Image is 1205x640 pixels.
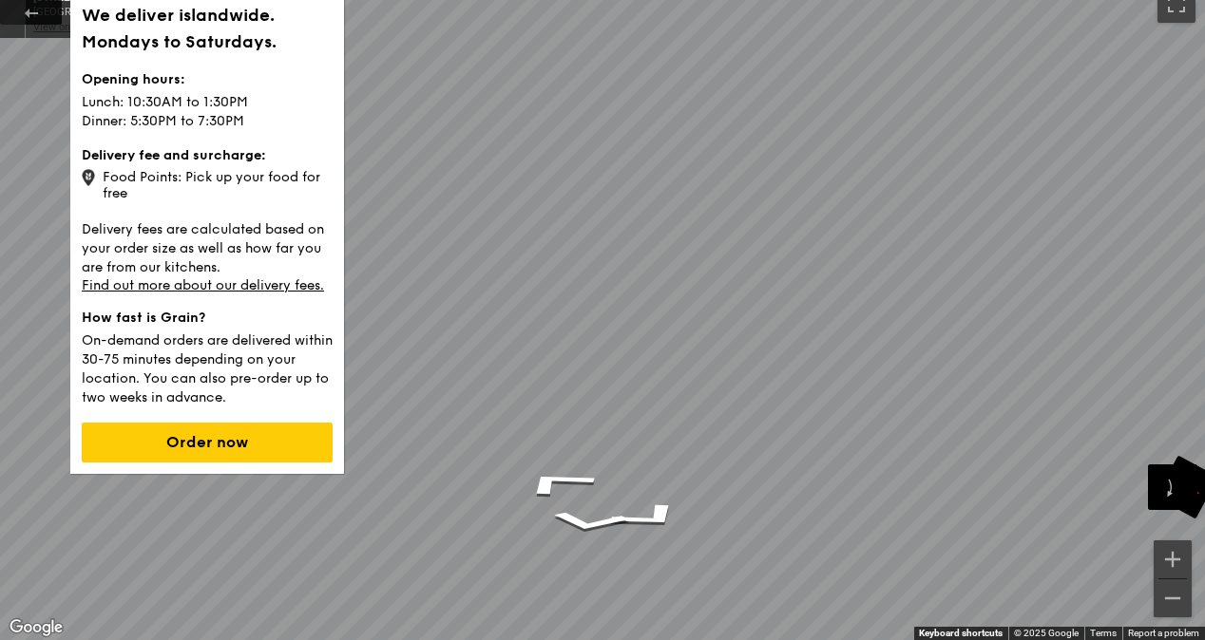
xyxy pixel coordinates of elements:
button: Zoom out [1154,579,1192,617]
img: Google [5,615,67,640]
a: Report a problem [1128,628,1199,638]
strong: How fast is Grain? [82,310,205,326]
a: Open this area in Google Maps (opens a new window) [5,615,67,640]
path: Go North, Raffles Ave. [578,495,720,538]
button: Zoom in [1154,540,1192,578]
a: View on Google Maps [33,21,136,33]
path: Go South, Raffles Ave. [485,461,627,504]
h1: We deliver islandwide. Mondays to Saturdays. [82,2,333,55]
a: Find out more about our delivery fees. [82,277,324,293]
strong: Delivery fee and surcharge: [82,147,266,163]
button: Rotate clockwise [1148,464,1195,510]
p: Lunch: 10:30AM to 1:30PM Dinner: 5:30PM to 7:30PM [82,89,333,131]
p: On-demand orders are delivered within 30-75 minutes depending on your location. You can also pre-... [82,328,333,407]
button: Keyboard shortcuts [919,627,1003,640]
div: Food Points: Pick up your food for free [82,165,333,201]
path: Go East [525,505,653,538]
span: © 2025 Google [1014,628,1079,638]
a: Order now [82,435,333,451]
p: Delivery fees are calculated based on your order size as well as how far you are from our kitchens. [82,216,333,277]
button: Order now [82,423,333,462]
img: icon-grain-marker.0ca718ca.png [82,169,95,186]
strong: Opening hours: [82,71,185,87]
a: Terms [1090,628,1117,638]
